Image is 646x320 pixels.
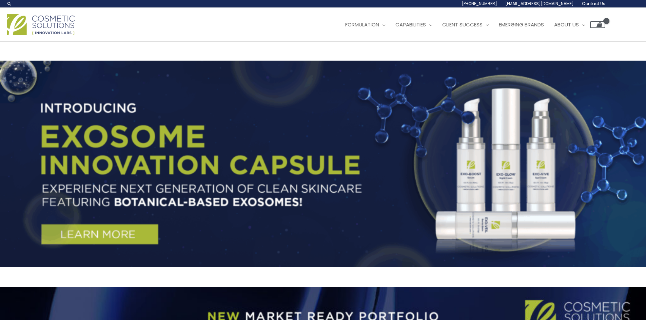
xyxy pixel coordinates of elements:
[335,15,605,35] nav: Site Navigation
[554,21,579,28] span: About Us
[582,1,605,6] span: Contact Us
[494,15,549,35] a: Emerging Brands
[345,21,379,28] span: Formulation
[7,14,75,35] img: Cosmetic Solutions Logo
[499,21,544,28] span: Emerging Brands
[437,15,494,35] a: Client Success
[590,21,605,28] a: View Shopping Cart, empty
[505,1,574,6] span: [EMAIL_ADDRESS][DOMAIN_NAME]
[462,1,497,6] span: [PHONE_NUMBER]
[442,21,483,28] span: Client Success
[549,15,590,35] a: About Us
[340,15,390,35] a: Formulation
[390,15,437,35] a: Capabilities
[395,21,426,28] span: Capabilities
[7,1,12,6] a: Search icon link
